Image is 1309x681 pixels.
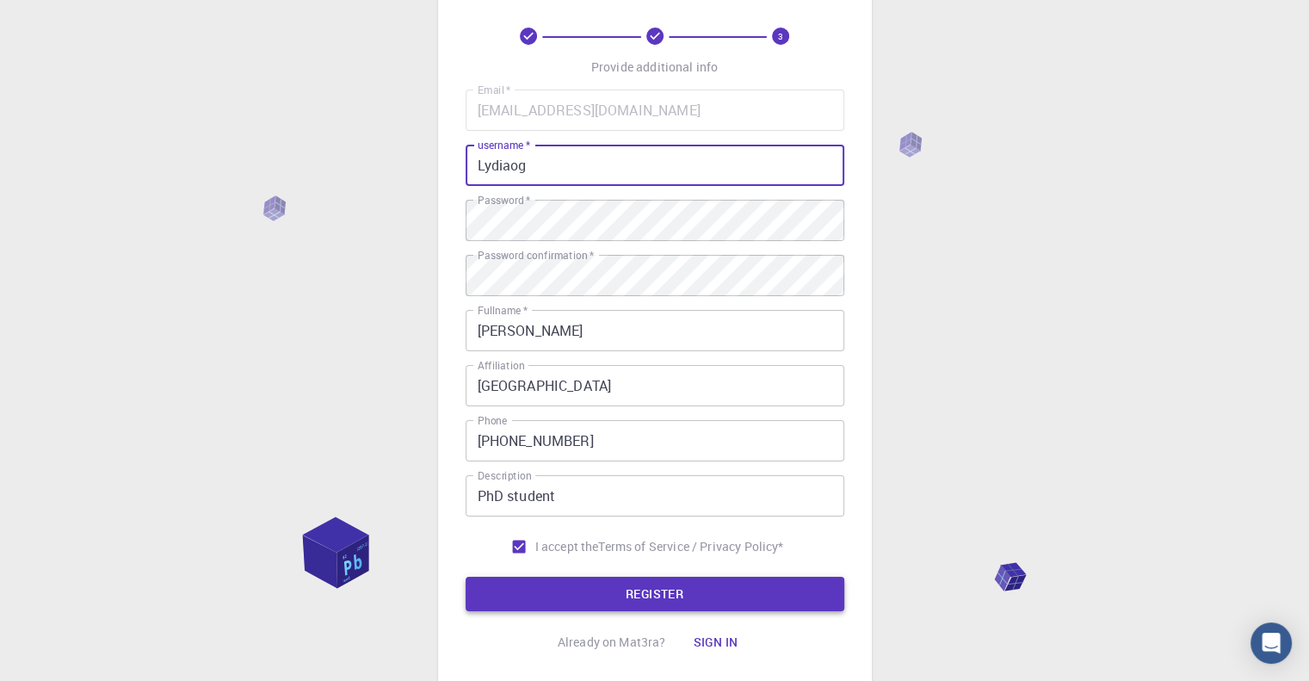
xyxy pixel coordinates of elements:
label: Phone [478,413,507,428]
label: username [478,138,530,152]
p: Already on Mat3ra? [558,634,666,651]
p: Terms of Service / Privacy Policy * [598,538,783,555]
text: 3 [778,30,783,42]
p: Provide additional info [591,59,718,76]
button: REGISTER [466,577,844,611]
span: I accept the [535,538,599,555]
label: Description [478,468,532,483]
label: Email [478,83,510,97]
button: Sign in [679,625,751,659]
label: Password [478,193,530,207]
label: Password confirmation [478,248,594,263]
label: Affiliation [478,358,524,373]
div: Open Intercom Messenger [1250,622,1292,664]
label: Fullname [478,303,528,318]
a: Terms of Service / Privacy Policy* [598,538,783,555]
